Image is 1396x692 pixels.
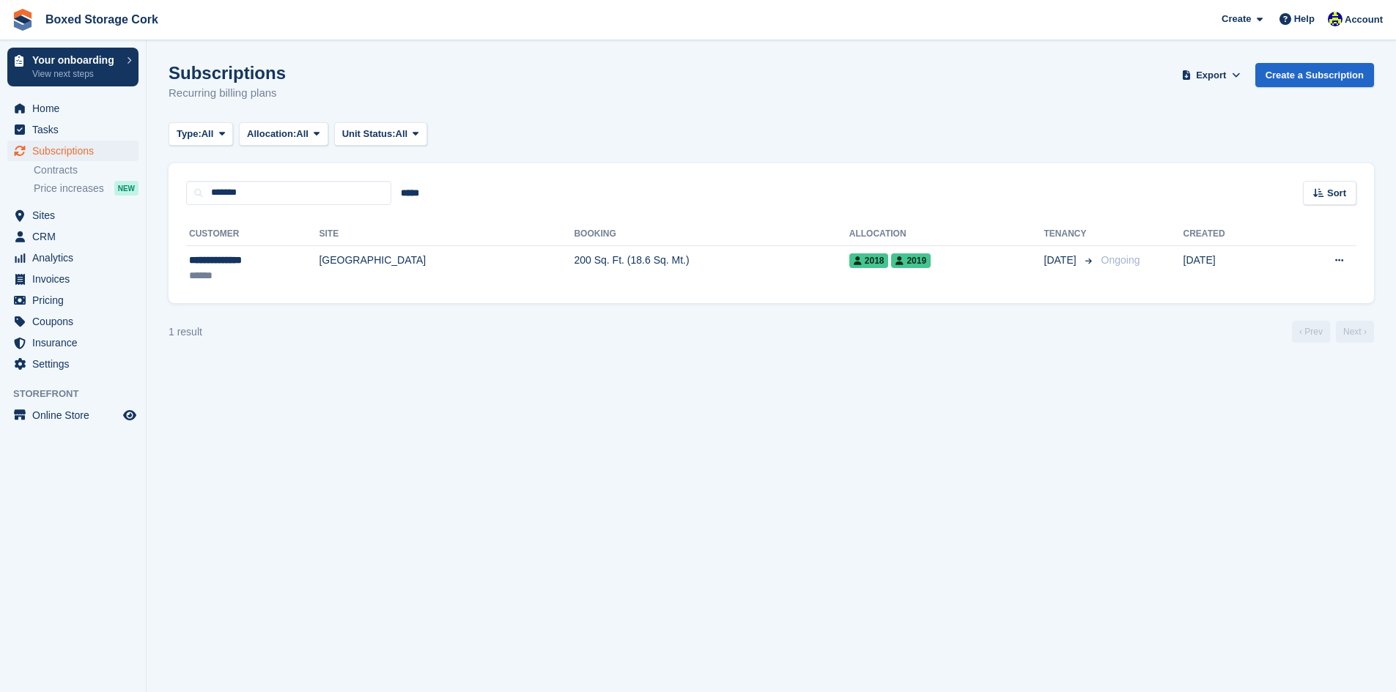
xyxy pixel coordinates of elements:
[13,387,146,401] span: Storefront
[342,127,396,141] span: Unit Status:
[891,253,931,268] span: 2019
[32,98,120,119] span: Home
[32,205,120,226] span: Sites
[34,163,139,177] a: Contracts
[1101,254,1140,266] span: Ongoing
[32,248,120,268] span: Analytics
[574,245,849,291] td: 200 Sq. Ft. (18.6 Sq. Mt.)
[1336,321,1374,343] a: Next
[1183,223,1283,246] th: Created
[1292,321,1330,343] a: Previous
[186,223,319,246] th: Customer
[247,127,296,141] span: Allocation:
[32,55,119,65] p: Your onboarding
[32,311,120,332] span: Coupons
[7,405,139,425] a: menu
[1327,186,1346,201] span: Sort
[32,354,120,374] span: Settings
[1255,63,1374,87] a: Create a Subscription
[296,127,309,141] span: All
[32,269,120,289] span: Invoices
[7,141,139,161] a: menu
[7,354,139,374] a: menu
[7,119,139,140] a: menu
[396,127,408,141] span: All
[32,332,120,353] span: Insurance
[121,406,139,424] a: Preview store
[34,182,104,196] span: Price increases
[169,122,233,146] button: Type: All
[32,119,120,140] span: Tasks
[169,324,202,340] div: 1 result
[574,223,849,246] th: Booking
[32,290,120,310] span: Pricing
[1044,253,1079,268] span: [DATE]
[1044,223,1096,246] th: Tenancy
[1294,12,1315,26] span: Help
[169,85,286,102] p: Recurring billing plans
[34,180,139,196] a: Price increases NEW
[7,226,139,247] a: menu
[7,48,139,86] a: Your onboarding View next steps
[1196,68,1226,83] span: Export
[319,245,574,291] td: [GEOGRAPHIC_DATA]
[1345,12,1383,27] span: Account
[319,223,574,246] th: Site
[7,269,139,289] a: menu
[7,248,139,268] a: menu
[1328,12,1343,26] img: Vincent
[334,122,427,146] button: Unit Status: All
[32,141,120,161] span: Subscriptions
[40,7,164,31] a: Boxed Storage Cork
[202,127,214,141] span: All
[12,9,34,31] img: stora-icon-8386f47178a22dfd0bd8f6a31ec36ba5ce8667c1dd55bd0f319d3a0aa187defe.svg
[1179,63,1244,87] button: Export
[849,253,889,268] span: 2018
[177,127,202,141] span: Type:
[1289,321,1377,343] nav: Page
[1183,245,1283,291] td: [DATE]
[7,332,139,353] a: menu
[169,63,286,83] h1: Subscriptions
[114,181,139,196] div: NEW
[849,223,1044,246] th: Allocation
[7,98,139,119] a: menu
[239,122,328,146] button: Allocation: All
[32,67,119,81] p: View next steps
[7,311,139,332] a: menu
[32,405,120,425] span: Online Store
[1222,12,1251,26] span: Create
[32,226,120,247] span: CRM
[7,205,139,226] a: menu
[7,290,139,310] a: menu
